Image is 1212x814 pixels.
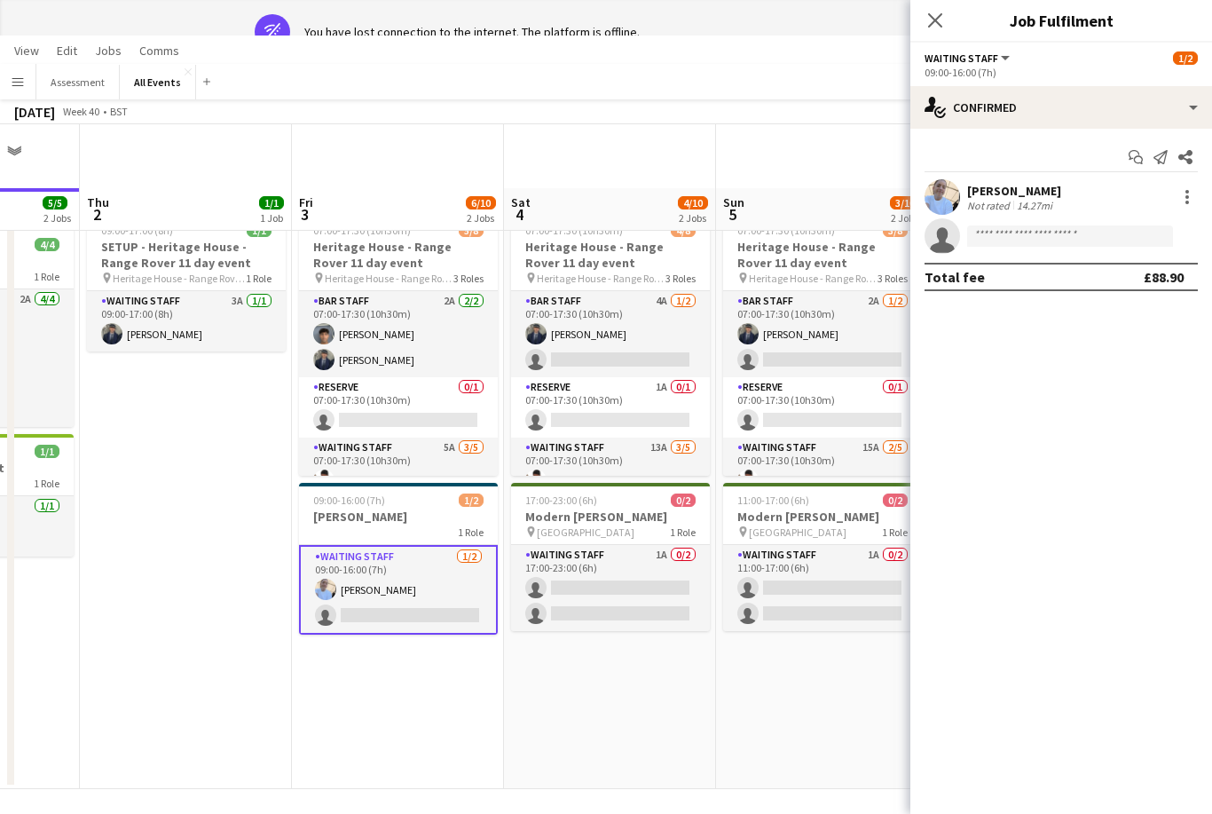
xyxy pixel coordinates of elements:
[34,270,59,283] span: 1 Role
[890,196,920,209] span: 3/10
[246,272,272,285] span: 1 Role
[88,39,129,62] a: Jobs
[299,213,498,476] app-job-card: 07:00-17:30 (10h30m)5/8Heritage House - Range Rover 11 day event Heritage House - Range Rover 11 ...
[537,272,665,285] span: Heritage House - Range Rover 11 day event
[139,43,179,59] span: Comms
[299,194,313,210] span: Fri
[749,526,846,539] span: [GEOGRAPHIC_DATA]
[878,272,908,285] span: 3 Roles
[511,377,710,438] app-card-role: Reserve1A0/107:00-17:30 (10h30m)
[511,194,531,210] span: Sat
[925,268,985,286] div: Total fee
[670,526,696,539] span: 1 Role
[723,213,922,476] app-job-card: 07:00-17:30 (10h30m)3/8Heritage House - Range Rover 11 day event Heritage House - Range Rover 11 ...
[678,196,708,209] span: 4/10
[87,194,109,210] span: Thu
[299,239,498,271] h3: Heritage House - Range Rover 11 day event
[299,377,498,438] app-card-role: Reserve0/107:00-17:30 (10h30m)
[120,65,196,99] button: All Events
[671,494,696,507] span: 0/2
[723,438,922,601] app-card-role: Waiting Staff15A2/507:00-17:30 (10h30m)[PERSON_NAME]
[35,445,59,458] span: 1/1
[87,213,286,352] app-job-card: 09:00-17:00 (8h)1/1SETUP - Heritage House - Range Rover 11 day event Heritage House - Range Rover...
[259,196,284,209] span: 1/1
[458,526,484,539] span: 1 Role
[260,211,283,225] div: 1 Job
[325,272,453,285] span: Heritage House - Range Rover 11 day event
[453,272,484,285] span: 3 Roles
[35,238,59,251] span: 4/4
[737,494,809,507] span: 11:00-17:00 (6h)
[910,86,1212,129] div: Confirmed
[296,204,313,225] span: 3
[723,239,922,271] h3: Heritage House - Range Rover 11 day event
[313,494,385,507] span: 09:00-16:00 (7h)
[299,545,498,635] app-card-role: Waiting Staff1/209:00-16:00 (7h)[PERSON_NAME]
[1013,199,1056,212] div: 14.27mi
[749,272,878,285] span: Heritage House - Range Rover 11 day event
[665,272,696,285] span: 3 Roles
[87,291,286,352] app-card-role: Waiting Staff3A1/109:00-17:00 (8h)[PERSON_NAME]
[511,291,710,377] app-card-role: Bar Staff4A1/207:00-17:30 (10h30m)[PERSON_NAME]
[723,545,922,631] app-card-role: Waiting Staff1A0/211:00-17:00 (6h)
[967,183,1061,199] div: [PERSON_NAME]
[467,211,495,225] div: 2 Jobs
[723,291,922,377] app-card-role: Bar Staff2A1/207:00-17:30 (10h30m)[PERSON_NAME]
[299,438,498,601] app-card-role: Waiting Staff5A3/507:00-17:30 (10h30m)[PERSON_NAME]
[304,24,640,40] div: You have lost connection to the internet. The platform is offline.
[511,438,710,601] app-card-role: Waiting Staff13A3/507:00-17:30 (10h30m)[PERSON_NAME]
[87,239,286,271] h3: SETUP - Heritage House - Range Rover 11 day event
[299,483,498,635] app-job-card: 09:00-16:00 (7h)1/2[PERSON_NAME]1 RoleWaiting Staff1/209:00-16:00 (7h)[PERSON_NAME]
[299,509,498,525] h3: [PERSON_NAME]
[299,291,498,377] app-card-role: Bar Staff2A2/207:00-17:30 (10h30m)[PERSON_NAME][PERSON_NAME]
[723,483,922,631] app-job-card: 11:00-17:00 (6h)0/2Modern [PERSON_NAME] [GEOGRAPHIC_DATA]1 RoleWaiting Staff1A0/211:00-17:00 (6h)
[95,43,122,59] span: Jobs
[132,39,186,62] a: Comms
[723,194,744,210] span: Sun
[525,494,597,507] span: 17:00-23:00 (6h)
[459,494,484,507] span: 1/2
[113,272,246,285] span: Heritage House - Range Rover 11 day event
[57,43,77,59] span: Edit
[36,65,120,99] button: Assessment
[14,103,55,121] div: [DATE]
[511,213,710,476] app-job-card: 07:00-17:30 (10h30m)4/8Heritage House - Range Rover 11 day event Heritage House - Range Rover 11 ...
[720,204,744,225] span: 5
[43,211,71,225] div: 2 Jobs
[1173,51,1198,65] span: 1/2
[84,204,109,225] span: 2
[511,483,710,631] app-job-card: 17:00-23:00 (6h)0/2Modern [PERSON_NAME] [GEOGRAPHIC_DATA]1 RoleWaiting Staff1A0/217:00-23:00 (6h)
[466,196,496,209] span: 6/10
[537,526,634,539] span: [GEOGRAPHIC_DATA]
[967,199,1013,212] div: Not rated
[910,9,1212,32] h3: Job Fulfilment
[723,377,922,438] app-card-role: Reserve0/107:00-17:30 (10h30m)
[511,509,710,525] h3: Modern [PERSON_NAME]
[925,51,1012,65] button: Waiting Staff
[723,509,922,525] h3: Modern [PERSON_NAME]
[925,51,998,65] span: Waiting Staff
[508,204,531,225] span: 4
[34,477,59,490] span: 1 Role
[14,43,39,59] span: View
[882,526,908,539] span: 1 Role
[679,211,707,225] div: 2 Jobs
[891,211,919,225] div: 2 Jobs
[7,39,46,62] a: View
[511,239,710,271] h3: Heritage House - Range Rover 11 day event
[110,105,128,118] div: BST
[883,494,908,507] span: 0/2
[1144,268,1184,286] div: £88.90
[925,66,1198,79] div: 09:00-16:00 (7h)
[511,545,710,631] app-card-role: Waiting Staff1A0/217:00-23:00 (6h)
[50,39,84,62] a: Edit
[59,105,103,118] span: Week 40
[43,196,67,209] span: 5/5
